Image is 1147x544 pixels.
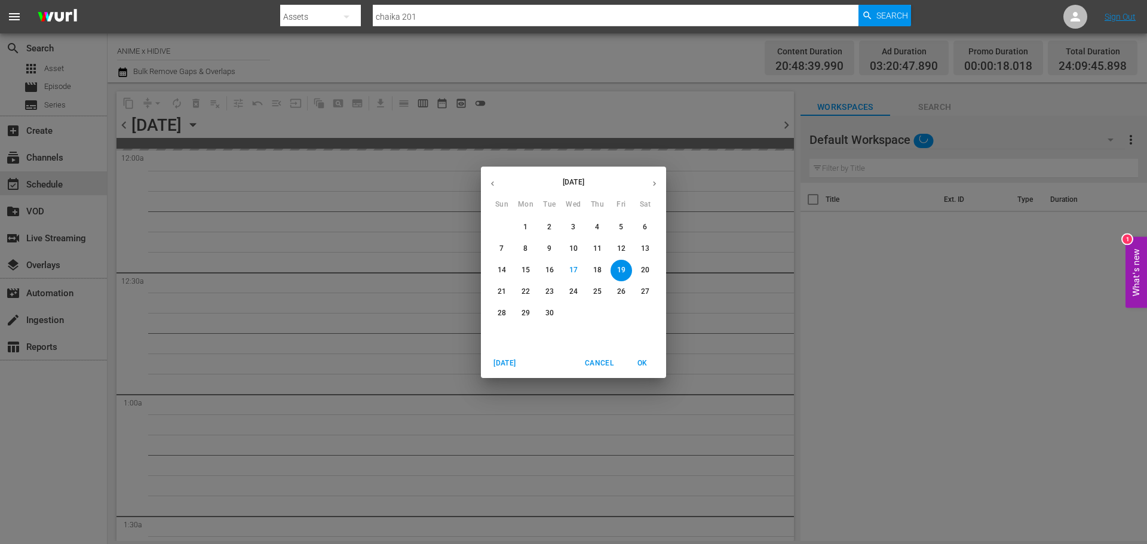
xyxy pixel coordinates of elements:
p: 2 [547,222,551,232]
button: 23 [539,281,560,303]
p: 15 [522,265,530,275]
p: 18 [593,265,602,275]
p: 4 [595,222,599,232]
p: 1 [523,222,528,232]
span: OK [628,357,657,370]
span: [DATE] [490,357,519,370]
p: [DATE] [504,177,643,188]
button: 29 [515,303,536,324]
p: 14 [498,265,506,275]
button: 17 [563,260,584,281]
button: 7 [491,238,513,260]
p: 27 [641,287,649,297]
p: 21 [498,287,506,297]
button: 27 [634,281,656,303]
p: 25 [593,287,602,297]
a: Sign Out [1105,12,1136,21]
button: 9 [539,238,560,260]
p: 11 [593,244,602,254]
p: 26 [617,287,625,297]
button: 4 [587,217,608,238]
p: 8 [523,244,528,254]
p: 7 [499,244,504,254]
p: 17 [569,265,578,275]
span: menu [7,10,22,24]
button: 25 [587,281,608,303]
span: Wed [563,199,584,211]
button: 26 [611,281,632,303]
p: 24 [569,287,578,297]
button: OK [623,354,661,373]
button: 6 [634,217,656,238]
button: [DATE] [486,354,524,373]
button: 12 [611,238,632,260]
p: 12 [617,244,625,254]
button: 5 [611,217,632,238]
button: 19 [611,260,632,281]
span: Fri [611,199,632,211]
p: 29 [522,308,530,318]
button: 11 [587,238,608,260]
button: 16 [539,260,560,281]
button: 20 [634,260,656,281]
span: Thu [587,199,608,211]
span: Mon [515,199,536,211]
button: 1 [515,217,536,238]
p: 3 [571,222,575,232]
button: Open Feedback Widget [1125,236,1147,308]
p: 9 [547,244,551,254]
button: Cancel [580,354,618,373]
button: 3 [563,217,584,238]
button: 18 [587,260,608,281]
span: Search [876,5,908,26]
button: 28 [491,303,513,324]
img: ans4CAIJ8jUAAAAAAAAAAAAAAAAAAAAAAAAgQb4GAAAAAAAAAAAAAAAAAAAAAAAAJMjXAAAAAAAAAAAAAAAAAAAAAAAAgAT5G... [29,3,86,31]
p: 23 [545,287,554,297]
button: 22 [515,281,536,303]
span: Sat [634,199,656,211]
button: 21 [491,281,513,303]
p: 6 [643,222,647,232]
button: 10 [563,238,584,260]
button: 2 [539,217,560,238]
p: 19 [617,265,625,275]
p: 28 [498,308,506,318]
p: 13 [641,244,649,254]
p: 20 [641,265,649,275]
p: 16 [545,265,554,275]
button: 14 [491,260,513,281]
button: 24 [563,281,584,303]
button: 15 [515,260,536,281]
span: Sun [491,199,513,211]
p: 30 [545,308,554,318]
span: Tue [539,199,560,211]
p: 5 [619,222,623,232]
p: 10 [569,244,578,254]
button: 8 [515,238,536,260]
button: 13 [634,238,656,260]
button: 30 [539,303,560,324]
div: 1 [1123,234,1132,244]
span: Cancel [585,357,614,370]
p: 22 [522,287,530,297]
